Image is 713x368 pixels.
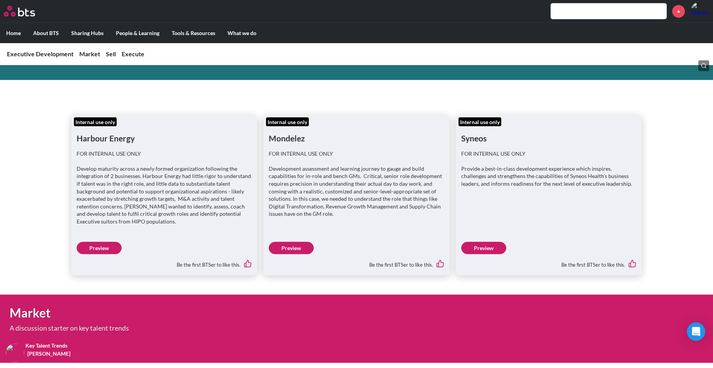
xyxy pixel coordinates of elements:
h1: Mondelez [269,120,444,144]
h1: Syneos [461,120,636,144]
a: Preview [269,242,314,254]
a: Profile [691,2,709,20]
p: Provide a best-in-class development experience which inspires, challenges and strengthens the cap... [461,165,636,188]
p: Development assessment and learning journey to gauge and build capabilities for in-role and bench... [269,165,444,218]
a: Preview [461,242,506,254]
a: Key Talent Trends [10,338,83,353]
p: Develop maturity across a newly formed organization following the integration of 2 businesses. Ha... [77,165,252,225]
div: Internal use only [459,118,501,127]
label: About BTS [27,23,65,43]
div: Be the first BTSer to like this. [461,254,636,271]
label: Tools & Resources [166,23,221,43]
figcaption: [PERSON_NAME] [26,349,72,358]
h1: Harbour Energy [77,120,252,144]
img: F [6,344,24,362]
a: + [672,5,685,18]
a: Execute [122,50,144,57]
img: Massimo Pernicone [691,2,709,20]
a: Executive Development [7,50,74,57]
a: Sell [106,50,116,57]
div: Internal use only [74,118,117,127]
div: Be the first BTSer to like this. [269,254,444,271]
p: FOR INTERNAL USE ONLY [461,150,636,158]
img: BTS Logo [4,6,35,17]
p: FOR INTERNAL USE ONLY [269,150,444,158]
a: Market [79,50,100,57]
h1: Market [10,304,495,322]
a: Go home [4,6,49,17]
div: Internal use only [266,118,309,127]
p: A discussion starter on key talent trends [10,325,398,332]
label: People & Learning [110,23,166,43]
label: Sharing Hubs [65,23,110,43]
a: Preview [77,242,122,254]
div: Be the first BTSer to like this. [77,254,252,271]
div: Open Intercom Messenger [687,323,705,341]
label: What we do [221,23,263,43]
em: FOR INTERNAL USE ONLY [77,150,141,157]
